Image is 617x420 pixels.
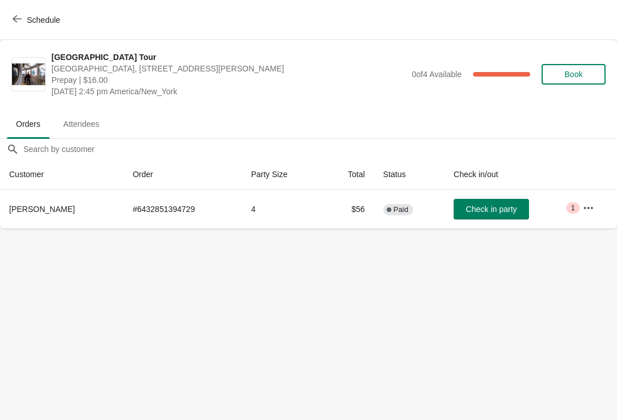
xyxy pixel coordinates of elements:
th: Check in/out [444,159,574,190]
img: City Hall Tower Tour [12,63,45,86]
span: Book [564,70,583,79]
span: Prepay | $16.00 [51,74,406,86]
th: Party Size [242,159,322,190]
button: Book [542,64,606,85]
span: 1 [571,203,575,213]
span: [GEOGRAPHIC_DATA], [STREET_ADDRESS][PERSON_NAME] [51,63,406,74]
span: [GEOGRAPHIC_DATA] Tour [51,51,406,63]
td: 4 [242,190,322,229]
span: Paid [394,205,408,214]
span: Schedule [27,15,60,25]
th: Order [123,159,242,190]
td: $56 [322,190,374,229]
button: Check in party [454,199,529,219]
span: [PERSON_NAME] [9,205,75,214]
button: Schedule [6,10,69,30]
span: 0 of 4 Available [412,70,462,79]
span: Check in party [466,205,516,214]
span: Orders [7,114,50,134]
th: Status [374,159,444,190]
td: # 6432851394729 [123,190,242,229]
input: Search by customer [23,139,617,159]
span: [DATE] 2:45 pm America/New_York [51,86,406,97]
span: Attendees [54,114,109,134]
th: Total [322,159,374,190]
